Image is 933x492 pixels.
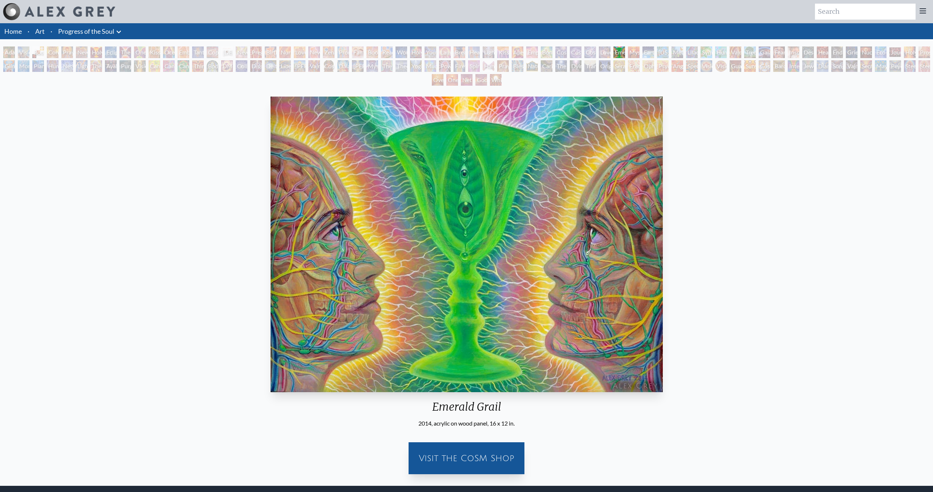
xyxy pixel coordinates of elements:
[439,46,451,58] div: Laughing Man
[3,46,15,58] div: Adam & Eve
[105,60,117,72] div: Ayahuasca Visitation
[366,60,378,72] div: Mystic Eye
[599,46,610,58] div: Love is a Cosmic Force
[352,60,364,72] div: [PERSON_NAME]
[265,60,276,72] div: Deities & Demons Drinking from the Milky Pool
[541,46,552,58] div: Bond
[236,60,247,72] div: Collective Vision
[413,447,520,470] a: Visit the CoSM Shop
[395,46,407,58] div: Wonder
[381,60,393,72] div: The Seer
[817,60,828,72] div: Diamond Being
[119,46,131,58] div: The Kiss
[904,46,916,58] div: Holy Fire
[846,60,857,72] div: Vajra Being
[439,60,451,72] div: Power to the Peaceful
[58,26,114,36] a: Progress of the Soul
[555,60,567,72] div: The Soul Finds It's Way
[468,60,480,72] div: Spirit Animates the Flesh
[61,60,73,72] div: Networks
[701,60,712,72] div: Vision Crystal
[308,46,320,58] div: New Family
[672,46,683,58] div: Metamorphosis
[410,60,422,72] div: Yogi & the Möbius Sphere
[701,46,712,58] div: Symbiosis: Gall Wasp & Oak Tree
[207,46,218,58] div: Copulating
[18,60,29,72] div: Monochord
[425,60,436,72] div: Mudra
[584,46,596,58] div: Cosmic Lovers
[555,46,567,58] div: Cosmic Creativity
[475,74,487,86] div: Godself
[497,60,509,72] div: Praying Hands
[207,60,218,72] div: Body/Mind as a Vibratory Field of Energy
[744,46,756,58] div: Tree & Person
[337,60,349,72] div: Dalai Lama
[119,60,131,72] div: Purging
[759,60,770,72] div: Cosmic Elf
[730,46,741,58] div: Vajra Horse
[105,46,117,58] div: Eclipse
[461,74,472,86] div: Net of Being
[642,60,654,72] div: Ophanic Eyelash
[526,46,538,58] div: Empowerment
[279,46,291,58] div: Nursing
[490,74,502,86] div: White Light
[831,60,843,72] div: Song of Vajra Being
[294,60,305,72] div: [PERSON_NAME]
[90,60,102,72] div: The Shulgins and their Alchemical Angels
[730,60,741,72] div: Guardian of Infinite Vision
[178,46,189,58] div: Embracing
[323,46,334,58] div: Zena Lotus
[773,60,785,72] div: Bardo Being
[432,74,443,86] div: Oversoul
[889,60,901,72] div: Peyote Being
[526,60,538,72] div: Nature of Mind
[468,46,480,58] div: Healing
[35,26,45,36] a: Art
[613,46,625,58] div: Emerald Grail
[134,46,146,58] div: One Taste
[149,60,160,72] div: Cannabis Mudra
[410,46,422,58] div: Holy Family
[512,46,523,58] div: Aperture
[657,46,669,58] div: [US_STATE] Song
[497,46,509,58] div: Kiss of the [MEDICAL_DATA]
[250,46,262,58] div: Pregnancy
[192,60,204,72] div: Third Eye Tears of Joy
[483,46,494,58] div: Lightweaver
[279,60,291,72] div: Liberation Through Seeing
[76,60,88,72] div: Lightworker
[788,60,799,72] div: Interbeing
[366,46,378,58] div: Boo-boo
[686,60,698,72] div: Spectral Lotus
[265,46,276,58] div: Birth
[192,46,204,58] div: Tantra
[454,60,465,72] div: Firewalking
[628,60,640,72] div: Fractal Eyes
[846,46,857,58] div: Grieving
[686,46,698,58] div: Lilacs
[395,60,407,72] div: Theologue
[48,23,55,39] li: ·
[163,46,175,58] div: Ocean of Love Bliss
[76,46,88,58] div: New Man New Woman
[271,97,663,392] img: Emerald-Grail_2014_Alex-Grey.jpg
[32,60,44,72] div: Planetary Prayers
[875,46,887,58] div: Eco-Atlas
[250,60,262,72] div: Dissectional Art for Tool's Lateralus CD
[889,46,901,58] div: Journey of the Wounded Healer
[715,60,727,72] div: Vision Crystal Tondo
[221,60,233,72] div: DMT - The Spirit Molecule
[308,60,320,72] div: Vajra Guru
[628,46,640,58] div: Mysteriosa 2
[512,60,523,72] div: Blessing Hand
[425,46,436,58] div: Young & Old
[815,4,916,20] input: Search
[802,60,814,72] div: Jewel Being
[904,60,916,72] div: Steeplehead 1
[134,60,146,72] div: Vision Tree
[860,46,872,58] div: Nuclear Crucifixion
[584,60,596,72] div: Transfiguration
